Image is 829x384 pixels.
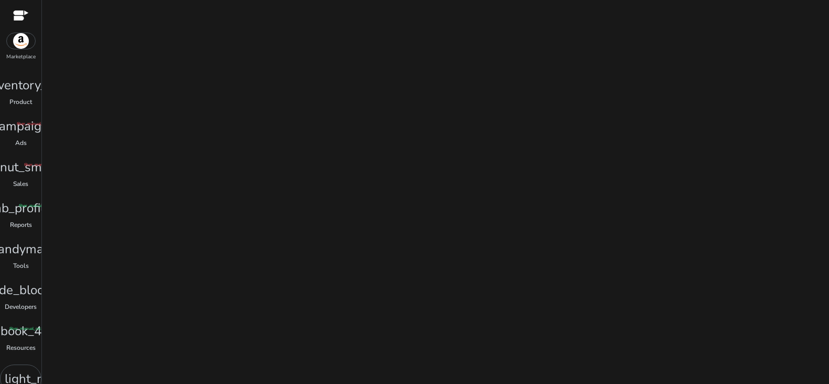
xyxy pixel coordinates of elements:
[10,220,32,230] p: Reports
[5,302,37,312] p: Developers
[9,97,32,107] p: Product
[17,121,55,127] span: fiber_manual_record
[13,179,28,189] p: Sales
[24,162,62,168] span: fiber_manual_record
[15,138,27,148] p: Ads
[6,53,36,61] p: Marketplace
[7,33,35,49] img: amazon.svg
[1,321,41,340] span: book_4
[19,203,57,209] span: fiber_manual_record
[9,326,48,332] span: fiber_manual_record
[6,343,36,352] p: Resources
[13,261,29,271] p: Tools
